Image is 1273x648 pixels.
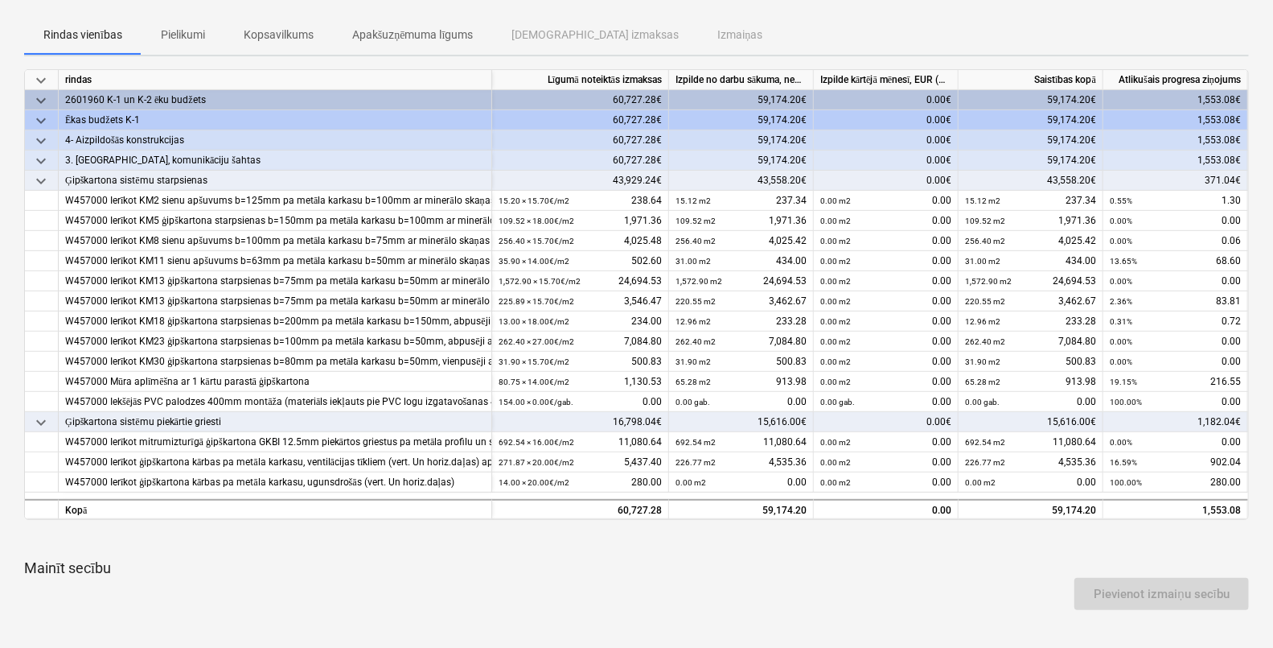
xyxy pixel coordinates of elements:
[959,90,1103,110] div: 59,174.20€
[1110,217,1132,225] small: 0.00%
[65,352,485,372] div: W457000 Ierīkot KM30 ģipškartona starpsienas b=80mm pa metāla karkasu b=50mm, vienpusēji apšūtas ...
[669,171,814,191] div: 43,558.20€
[820,337,851,346] small: 0.00 m2
[31,151,51,171] span: keyboard_arrow_down
[676,357,711,366] small: 31.90 m2
[669,412,814,432] div: 15,616.00€
[1110,432,1241,452] div: 0.00
[65,171,485,191] div: Ģipškartona sistēmu starpsienas
[820,191,951,211] div: 0.00
[1103,171,1248,191] div: 371.04€
[65,251,485,271] div: W457000 Ierīkot KM11 sienu apšuvums b=63mm pa metāla karkasu b=50mm ar minerālo skaņas izolāciju ...
[965,332,1096,352] div: 7,084.80
[820,317,851,326] small: 0.00 m2
[959,151,1103,171] div: 59,174.20€
[676,337,716,346] small: 262.40 m2
[676,291,807,312] div: 3,462.67
[676,217,716,225] small: 109.52 m2
[676,332,807,352] div: 7,084.80
[1110,312,1241,332] div: 0.72
[820,378,851,386] small: 0.00 m2
[965,372,1096,392] div: 913.98
[676,432,807,452] div: 11,080.64
[676,458,716,467] small: 226.77 m2
[31,413,51,432] span: keyboard_arrow_down
[499,392,662,412] div: 0.00
[965,297,1005,306] small: 220.55 m2
[814,151,959,171] div: 0.00€
[965,196,1000,205] small: 15.12 m2
[820,452,951,473] div: 0.00
[499,211,662,231] div: 1,971.36
[1110,452,1241,473] div: 902.04
[499,352,662,372] div: 500.83
[820,312,951,332] div: 0.00
[965,291,1096,312] div: 3,462.67
[676,352,807,372] div: 500.83
[669,90,814,110] div: 59,174.20€
[1110,297,1132,306] small: 2.36%
[820,438,851,447] small: 0.00 m2
[65,392,485,412] div: W457000 Iekšējās PVC palodzes 400mm montāža (materiāls iekļauts pie PVC logu izgatavošanas 4.1.sa...
[820,277,851,286] small: 0.00 m2
[965,398,1000,407] small: 0.00 gab.
[65,130,485,151] div: 4- Aizpildošās konstrukcijas
[499,438,574,447] small: 692.54 × 16.00€ / m2
[820,297,851,306] small: 0.00 m2
[1103,130,1248,151] div: 1,553.08€
[820,231,951,251] div: 0.00
[676,478,706,487] small: 0.00 m2
[1110,473,1241,493] div: 280.00
[499,191,662,211] div: 238.64
[676,378,711,386] small: 65.28 m2
[965,352,1096,372] div: 500.83
[1110,398,1142,407] small: 100.00%
[499,337,574,346] small: 262.40 × 27.00€ / m2
[676,438,716,447] small: 692.54 m2
[65,110,485,130] div: Ēkas budžets K-1
[492,412,669,432] div: 16,798.04€
[965,337,1005,346] small: 262.40 m2
[1110,231,1241,251] div: 0.06
[499,398,573,407] small: 154.00 × 0.00€ / gab.
[499,458,574,467] small: 271.87 × 20.00€ / m2
[499,432,662,452] div: 11,080.64
[499,231,662,251] div: 4,025.48
[1103,90,1248,110] div: 1,553.08€
[820,237,851,246] small: 0.00 m2
[959,130,1103,151] div: 59,174.20€
[31,111,51,130] span: keyboard_arrow_down
[1110,332,1241,352] div: 0.00
[676,251,807,271] div: 434.00
[65,211,485,231] div: W457000 Ierīkot KM5 ģipškartona starpsienas b=150mm pa metāla karkasu b=100mm ar minerālo skaņas ...
[814,70,959,90] div: Izpilde kārtējā mēnesī, EUR (bez PVN)
[676,231,807,251] div: 4,025.42
[1110,392,1241,412] div: 0.00
[669,130,814,151] div: 59,174.20€
[965,317,1000,326] small: 12.96 m2
[820,257,851,266] small: 0.00 m2
[820,332,951,352] div: 0.00
[965,312,1096,332] div: 233.28
[352,27,474,43] p: Apakšuzņēmuma līgums
[676,452,807,473] div: 4,535.36
[499,297,574,306] small: 225.89 × 15.70€ / m2
[65,231,485,251] div: W457000 Ierīkot KM8 sienu apšuvums b=100mm pa metāla karkasu b=75mm ar minerālo skaņas izolāciju ...
[820,211,951,231] div: 0.00
[965,438,1005,447] small: 692.54 m2
[676,277,722,286] small: 1,572.90 m2
[59,70,492,90] div: rindas
[965,277,1012,286] small: 1,572.90 m2
[1110,372,1241,392] div: 216.55
[1110,191,1241,211] div: 1.30
[492,110,669,130] div: 60,727.28€
[1193,571,1273,648] div: Chat Widget
[1110,251,1241,271] div: 68.60
[965,357,1000,366] small: 31.90 m2
[959,171,1103,191] div: 43,558.20€
[965,231,1096,251] div: 4,025.42
[1110,357,1132,366] small: 0.00%
[1103,110,1248,130] div: 1,553.08€
[499,251,662,271] div: 502.60
[676,398,710,407] small: 0.00 gab.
